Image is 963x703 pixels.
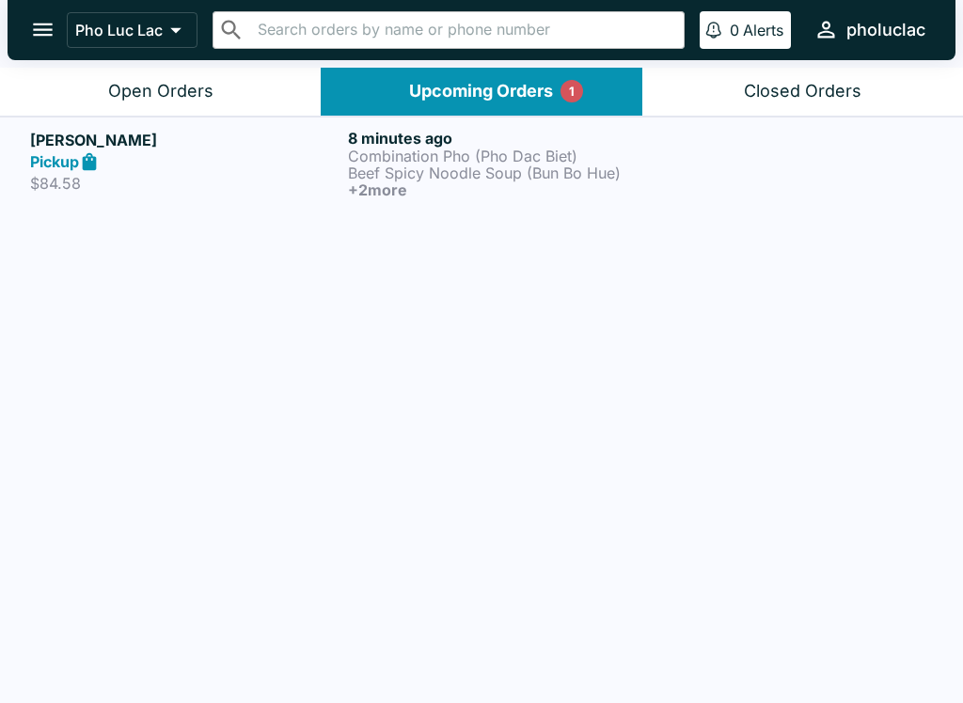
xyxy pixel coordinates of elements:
[743,21,783,39] p: Alerts
[108,81,213,102] div: Open Orders
[67,12,197,48] button: Pho Luc Lac
[19,6,67,54] button: open drawer
[30,129,340,151] h5: [PERSON_NAME]
[409,81,553,102] div: Upcoming Orders
[846,19,925,41] div: pholuclac
[30,152,79,171] strong: Pickup
[348,148,658,164] p: Combination Pho (Pho Dac Biet)
[348,164,658,181] p: Beef Spicy Noodle Soup (Bun Bo Hue)
[348,129,658,148] h6: 8 minutes ago
[30,174,340,193] p: $84.58
[806,9,933,50] button: pholuclac
[348,181,658,198] h6: + 2 more
[569,82,575,101] p: 1
[75,21,163,39] p: Pho Luc Lac
[744,81,861,102] div: Closed Orders
[730,21,739,39] p: 0
[252,17,676,43] input: Search orders by name or phone number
